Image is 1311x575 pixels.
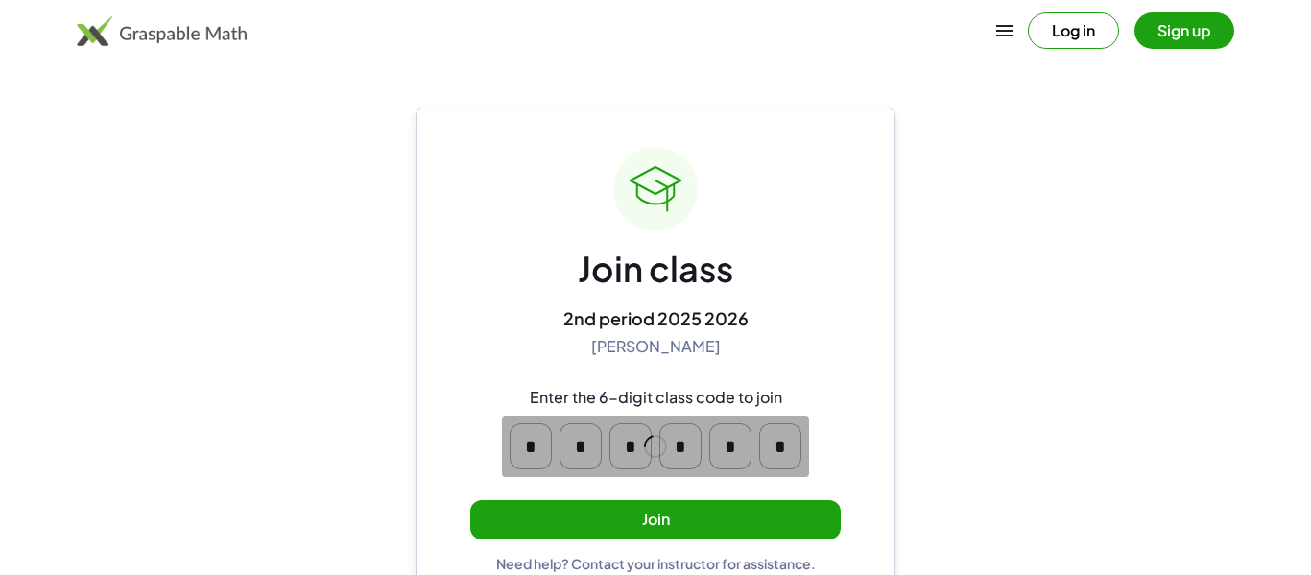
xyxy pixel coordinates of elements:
[530,388,782,408] div: Enter the 6-digit class code to join
[1028,12,1119,49] button: Log in
[563,307,749,329] div: 2nd period 2025 2026
[470,500,841,539] button: Join
[591,337,721,357] div: [PERSON_NAME]
[578,247,733,292] div: Join class
[496,555,816,572] div: Need help? Contact your instructor for assistance.
[1134,12,1234,49] button: Sign up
